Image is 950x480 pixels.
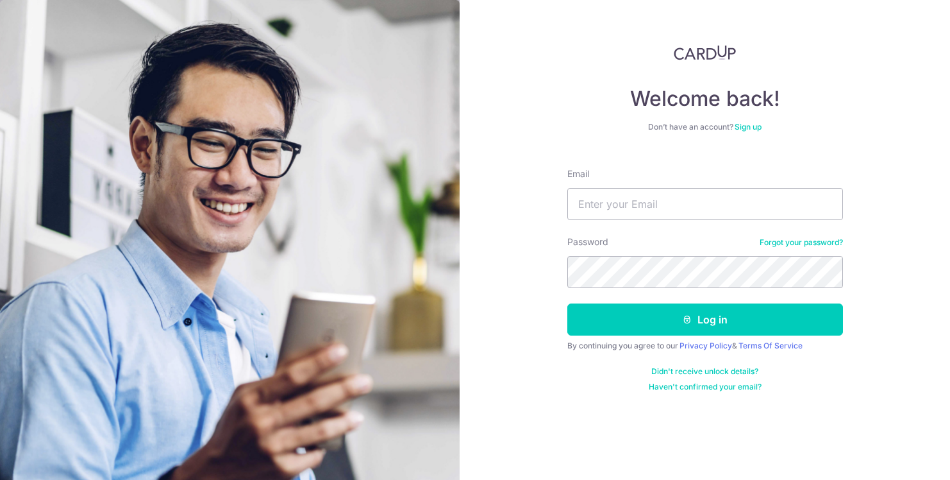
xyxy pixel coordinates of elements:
[567,236,608,248] label: Password
[567,86,843,112] h4: Welcome back!
[567,122,843,132] div: Don’t have an account?
[567,188,843,220] input: Enter your Email
[735,122,762,132] a: Sign up
[679,341,732,350] a: Privacy Policy
[674,45,737,60] img: CardUp Logo
[567,304,843,336] button: Log in
[649,382,762,392] a: Haven't confirmed your email?
[760,237,843,248] a: Forgot your password?
[567,167,589,180] label: Email
[738,341,803,350] a: Terms Of Service
[651,366,758,377] a: Didn't receive unlock details?
[567,341,843,351] div: By continuing you agree to our &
